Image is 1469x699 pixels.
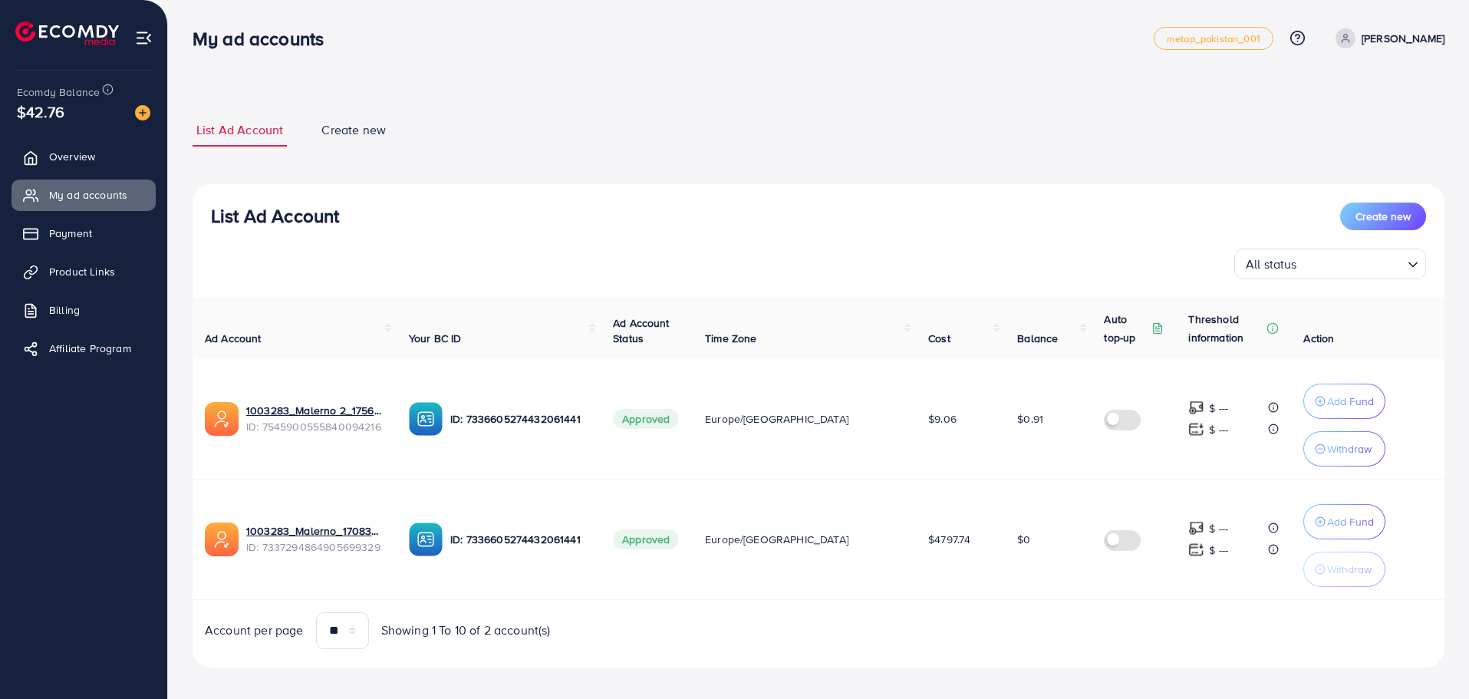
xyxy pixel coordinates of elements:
img: top-up amount [1188,542,1204,558]
span: Balance [1017,331,1058,346]
img: image [135,105,150,120]
p: Threshold information [1188,310,1263,347]
span: $9.06 [928,411,957,427]
span: ID: 7545900555840094216 [246,419,384,434]
div: <span class='underline'>1003283_Malerno 2_1756917040219</span></br>7545900555840094216 [246,403,384,434]
p: [PERSON_NAME] [1362,29,1444,48]
span: ID: 7337294864905699329 [246,539,384,555]
span: Create new [321,121,386,139]
a: 1003283_Malerno_1708347095877 [246,523,384,539]
img: top-up amount [1188,421,1204,437]
span: Your BC ID [409,331,462,346]
span: metap_pakistan_001 [1167,34,1260,44]
button: Create new [1340,203,1426,230]
span: Approved [613,529,679,549]
img: top-up amount [1188,520,1204,536]
img: menu [135,29,153,47]
span: Product Links [49,264,115,279]
p: $ --- [1209,420,1228,439]
p: Add Fund [1327,513,1374,531]
p: Withdraw [1327,560,1372,579]
button: Withdraw [1303,431,1385,467]
span: Ad Account [205,331,262,346]
span: $0 [1017,532,1030,547]
span: Account per page [205,622,304,639]
img: logo [15,21,119,45]
button: Add Fund [1303,384,1385,419]
p: Withdraw [1327,440,1372,458]
a: [PERSON_NAME] [1329,28,1444,48]
a: Payment [12,218,156,249]
img: top-up amount [1188,400,1204,416]
a: Affiliate Program [12,333,156,364]
div: <span class='underline'>1003283_Malerno_1708347095877</span></br>7337294864905699329 [246,523,384,555]
p: ID: 7336605274432061441 [450,410,588,428]
iframe: Chat [1404,630,1457,687]
span: Affiliate Program [49,341,131,356]
input: Search for option [1302,250,1401,275]
h3: My ad accounts [193,28,336,50]
h3: List Ad Account [211,205,339,227]
a: 1003283_Malerno 2_1756917040219 [246,403,384,418]
span: $0.91 [1017,411,1043,427]
span: Time Zone [705,331,756,346]
a: metap_pakistan_001 [1154,27,1273,50]
p: ID: 7336605274432061441 [450,530,588,549]
span: Approved [613,409,679,429]
p: Add Fund [1327,392,1374,410]
span: List Ad Account [196,121,283,139]
span: Action [1303,331,1334,346]
img: ic-ads-acc.e4c84228.svg [205,523,239,556]
span: Overview [49,149,95,164]
img: ic-ba-acc.ded83a64.svg [409,402,443,436]
span: Cost [928,331,950,346]
span: Ecomdy Balance [17,84,100,100]
span: My ad accounts [49,187,127,203]
span: Create new [1355,209,1411,224]
a: Billing [12,295,156,325]
span: Europe/[GEOGRAPHIC_DATA] [705,532,848,547]
p: Auto top-up [1104,310,1148,347]
p: $ --- [1209,519,1228,538]
span: Billing [49,302,80,318]
div: Search for option [1234,249,1426,279]
p: $ --- [1209,399,1228,417]
span: Showing 1 To 10 of 2 account(s) [381,622,551,639]
a: Product Links [12,256,156,287]
span: All status [1243,253,1300,275]
button: Add Fund [1303,504,1385,539]
img: ic-ba-acc.ded83a64.svg [409,523,443,556]
span: $4797.74 [928,532,970,547]
a: Overview [12,141,156,172]
button: Withdraw [1303,552,1385,587]
img: ic-ads-acc.e4c84228.svg [205,402,239,436]
p: $ --- [1209,541,1228,559]
a: My ad accounts [12,180,156,210]
span: Payment [49,226,92,241]
span: Europe/[GEOGRAPHIC_DATA] [705,411,848,427]
span: Ad Account Status [613,315,670,346]
span: $42.76 [17,101,64,123]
